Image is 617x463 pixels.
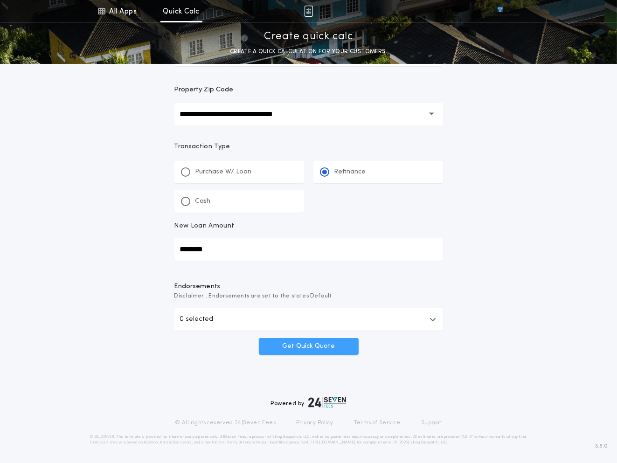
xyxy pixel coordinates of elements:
[259,338,359,355] button: Get Quick Quote
[595,442,608,450] span: 3.8.0
[180,314,214,325] p: 0 selected
[175,419,276,427] p: © All rights reserved. 24|Seven Fees
[296,419,333,427] a: Privacy Policy
[230,47,387,56] p: CREATE A QUICK CALCULATION FOR YOUR CUSTOMERS.
[421,419,442,427] a: Support
[195,197,211,206] p: Cash
[354,419,401,427] a: Terms of Service
[304,6,313,17] img: img
[174,238,443,261] input: New Loan Amount
[174,84,234,96] label: Property Zip Code
[308,397,347,408] img: logo
[174,308,443,331] button: 0 selected
[174,221,235,231] p: New Loan Amount
[174,142,443,152] p: Transaction Type
[334,167,366,177] p: Refinance
[174,291,443,301] span: Disclaimer : Endorsements are set to the states Default
[480,7,520,16] img: vs-icon
[90,434,527,445] p: DISCLAIMER: This estimate is provided for informational purposes only. 24|Seven Fees, a product o...
[174,282,443,291] span: Endorsements
[309,441,355,444] a: [URL][DOMAIN_NAME]
[195,167,252,177] p: Purchase W/ Loan
[264,29,353,44] p: Create quick calc
[271,397,347,408] div: Powered by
